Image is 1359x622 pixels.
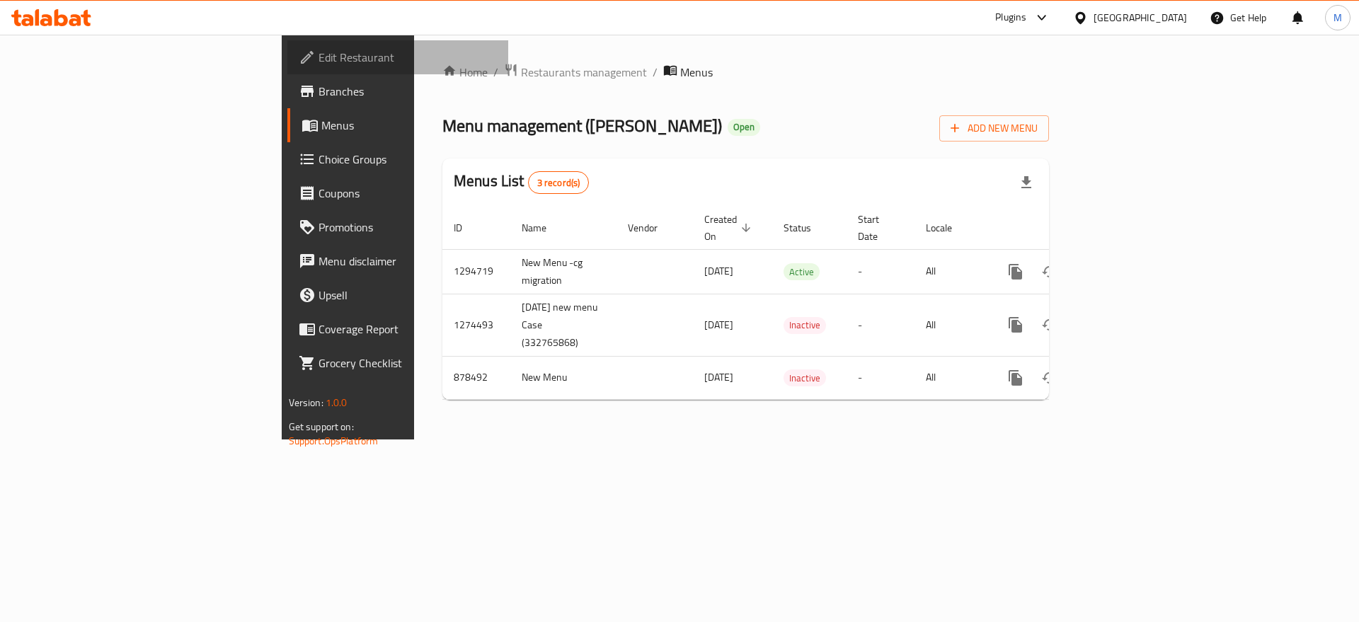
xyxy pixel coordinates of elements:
[442,207,1146,400] table: enhanced table
[528,171,590,194] div: Total records count
[287,176,509,210] a: Coupons
[995,9,1026,26] div: Plugins
[289,432,379,450] a: Support.OpsPlatform
[914,294,987,356] td: All
[728,119,760,136] div: Open
[1009,166,1043,200] div: Export file
[319,287,498,304] span: Upsell
[987,207,1146,250] th: Actions
[287,142,509,176] a: Choice Groups
[287,312,509,346] a: Coverage Report
[1033,255,1067,289] button: Change Status
[319,83,498,100] span: Branches
[319,321,498,338] span: Coverage Report
[287,244,509,278] a: Menu disclaimer
[319,219,498,236] span: Promotions
[319,151,498,168] span: Choice Groups
[319,253,498,270] span: Menu disclaimer
[1334,10,1342,25] span: M
[529,176,589,190] span: 3 record(s)
[510,249,617,294] td: New Menu -cg migration
[504,63,647,81] a: Restaurants management
[289,393,323,412] span: Version:
[680,64,713,81] span: Menus
[704,316,733,334] span: [DATE]
[287,40,509,74] a: Edit Restaurant
[319,49,498,66] span: Edit Restaurant
[454,219,481,236] span: ID
[628,219,676,236] span: Vendor
[926,219,970,236] span: Locale
[999,361,1033,395] button: more
[319,355,498,372] span: Grocery Checklist
[784,317,826,334] div: Inactive
[287,210,509,244] a: Promotions
[784,264,820,280] span: Active
[442,63,1049,81] nav: breadcrumb
[1033,361,1067,395] button: Change Status
[521,64,647,81] span: Restaurants management
[704,211,755,245] span: Created On
[1094,10,1187,25] div: [GEOGRAPHIC_DATA]
[704,368,733,386] span: [DATE]
[289,417,354,436] span: Get support on:
[326,393,348,412] span: 1.0.0
[1033,308,1067,342] button: Change Status
[847,356,914,399] td: -
[653,64,658,81] li: /
[287,278,509,312] a: Upsell
[522,219,565,236] span: Name
[319,185,498,202] span: Coupons
[999,255,1033,289] button: more
[914,249,987,294] td: All
[784,317,826,333] span: Inactive
[784,369,826,386] div: Inactive
[287,346,509,380] a: Grocery Checklist
[287,74,509,108] a: Branches
[510,294,617,356] td: [DATE] new menu Case (332765868)
[847,294,914,356] td: -
[287,108,509,142] a: Menus
[784,219,830,236] span: Status
[999,308,1033,342] button: more
[728,121,760,133] span: Open
[858,211,898,245] span: Start Date
[847,249,914,294] td: -
[914,356,987,399] td: All
[510,356,617,399] td: New Menu
[939,115,1049,142] button: Add New Menu
[784,263,820,280] div: Active
[784,370,826,386] span: Inactive
[321,117,498,134] span: Menus
[442,110,722,142] span: Menu management ( [PERSON_NAME] )
[454,171,589,194] h2: Menus List
[704,262,733,280] span: [DATE]
[951,120,1038,137] span: Add New Menu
